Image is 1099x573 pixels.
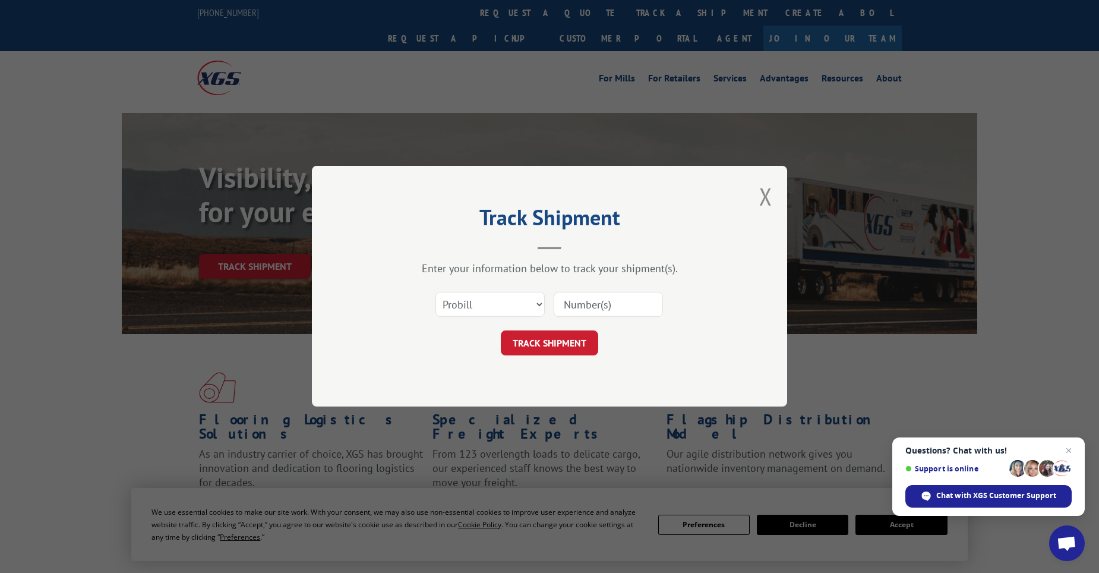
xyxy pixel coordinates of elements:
[905,446,1072,455] span: Questions? Chat with us!
[554,292,663,317] input: Number(s)
[371,209,728,232] h2: Track Shipment
[905,464,1005,473] span: Support is online
[936,490,1056,501] span: Chat with XGS Customer Support
[905,485,1072,508] span: Chat with XGS Customer Support
[371,262,728,276] div: Enter your information below to track your shipment(s).
[1049,525,1085,561] a: Open chat
[759,181,772,212] button: Close modal
[501,331,598,356] button: TRACK SHIPMENT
